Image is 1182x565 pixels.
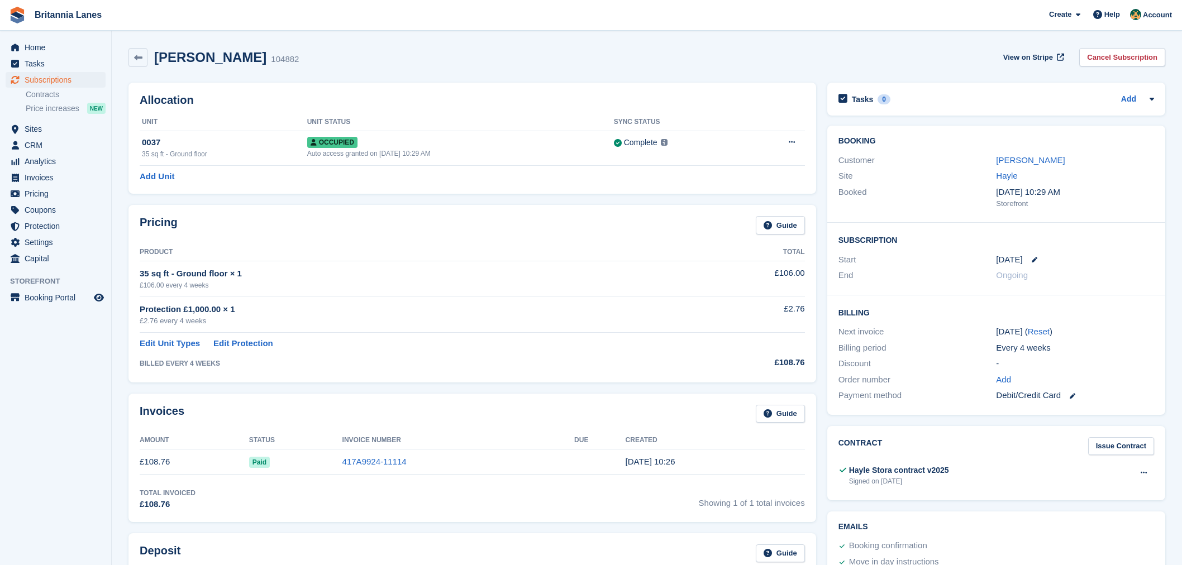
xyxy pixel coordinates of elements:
th: Created [626,432,805,449]
span: Price increases [26,103,79,114]
div: Total Invoiced [140,488,196,498]
a: Add [996,374,1011,386]
td: £106.00 [681,261,804,296]
h2: Contract [838,437,883,456]
a: Guide [756,405,805,423]
div: 0037 [142,136,307,149]
div: Billing period [838,342,997,355]
div: Discount [838,357,997,370]
a: menu [6,218,106,234]
th: Sync Status [614,113,747,131]
span: Help [1104,9,1120,20]
h2: Pricing [140,216,178,234]
div: - [996,357,1154,370]
span: Sites [25,121,92,137]
div: [DATE] 10:29 AM [996,186,1154,199]
div: Customer [838,154,997,167]
th: Unit [140,113,307,131]
span: Subscriptions [25,72,92,88]
a: menu [6,154,106,169]
a: Hayle [996,171,1017,180]
th: Amount [140,432,249,449]
div: 35 sq ft - Ground floor [142,149,307,159]
div: Auto access granted on [DATE] 10:29 AM [307,149,614,159]
a: Guide [756,216,805,234]
span: Showing 1 of 1 total invoices [699,488,805,511]
a: Price increases NEW [26,102,106,114]
span: CRM [25,137,92,153]
th: Status [249,432,342,449]
a: Edit Unit Types [140,337,200,350]
h2: [PERSON_NAME] [154,50,266,65]
div: NEW [87,103,106,114]
h2: Booking [838,137,1154,146]
div: Signed on [DATE] [849,476,949,486]
span: Account [1143,9,1172,21]
th: Total [681,243,804,261]
a: Britannia Lanes [30,6,106,24]
div: Hayle Stora contract v2025 [849,465,949,476]
a: Add Unit [140,170,174,183]
a: Guide [756,544,805,563]
td: £108.76 [140,449,249,475]
th: Invoice Number [342,432,575,449]
a: menu [6,234,106,250]
div: [DATE] ( ) [996,325,1154,338]
span: Invoices [25,170,92,185]
span: Settings [25,234,92,250]
span: Occupied [307,137,358,148]
span: Booking Portal [25,290,92,305]
time: 2025-08-31 09:26:07 UTC [626,457,675,466]
span: View on Stripe [1003,52,1053,63]
div: £108.76 [681,356,804,369]
img: Nathan Kellow [1130,9,1141,20]
h2: Emails [838,523,1154,532]
a: menu [6,40,106,55]
span: Protection [25,218,92,234]
a: menu [6,121,106,137]
a: Cancel Subscription [1079,48,1165,66]
div: Order number [838,374,997,386]
img: icon-info-grey-7440780725fd019a000dd9b08b2336e03edf1995a4989e88bcd33f0948082b44.svg [661,139,668,146]
td: £2.76 [681,296,804,333]
span: Analytics [25,154,92,169]
h2: Billing [838,307,1154,318]
span: Capital [25,251,92,266]
a: Add [1121,93,1136,106]
h2: Subscription [838,234,1154,245]
a: Preview store [92,291,106,304]
a: menu [6,186,106,202]
a: menu [6,170,106,185]
div: Next invoice [838,325,997,338]
div: Protection £1,000.00 × 1 [140,303,681,316]
div: Debit/Credit Card [996,389,1154,402]
div: Complete [624,137,657,149]
div: Payment method [838,389,997,402]
a: menu [6,72,106,88]
h2: Allocation [140,94,805,107]
span: Ongoing [996,270,1028,280]
a: Issue Contract [1088,437,1154,456]
div: BILLED EVERY 4 WEEKS [140,358,681,368]
h2: Deposit [140,544,180,563]
a: Reset [1028,327,1050,336]
a: menu [6,56,106,71]
a: View on Stripe [999,48,1066,66]
div: £106.00 every 4 weeks [140,280,681,290]
a: menu [6,290,106,305]
span: Tasks [25,56,92,71]
div: Booked [838,186,997,209]
a: 417A9924-11114 [342,457,407,466]
th: Unit Status [307,113,614,131]
span: Pricing [25,186,92,202]
div: Start [838,253,997,266]
a: menu [6,202,106,218]
div: 104882 [271,53,299,66]
div: Storefront [996,198,1154,209]
div: Booking confirmation [849,539,927,553]
div: 0 [878,94,890,104]
h2: Invoices [140,405,184,423]
img: stora-icon-8386f47178a22dfd0bd8f6a31ec36ba5ce8667c1dd55bd0f319d3a0aa187defe.svg [9,7,26,23]
div: End [838,269,997,282]
span: Home [25,40,92,55]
